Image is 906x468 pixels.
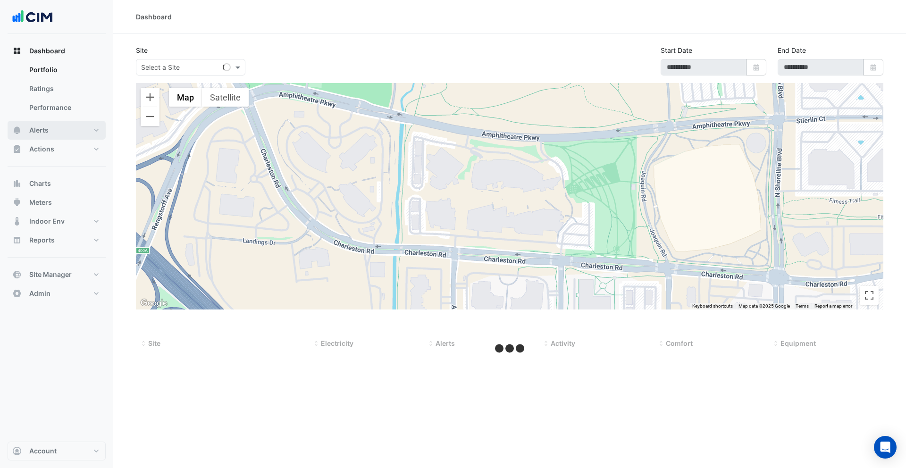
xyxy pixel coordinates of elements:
[8,193,106,212] button: Meters
[12,217,22,226] app-icon: Indoor Env
[148,339,160,347] span: Site
[780,339,816,347] span: Equipment
[12,235,22,245] app-icon: Reports
[8,212,106,231] button: Indoor Env
[796,303,809,309] a: Terms (opens in new tab)
[141,107,159,126] button: Zoom out
[321,339,353,347] span: Electricity
[141,88,159,107] button: Zoom in
[29,270,72,279] span: Site Manager
[22,79,106,98] a: Ratings
[136,45,148,55] label: Site
[12,289,22,298] app-icon: Admin
[738,303,790,309] span: Map data ©2025 Google
[551,339,575,347] span: Activity
[12,125,22,135] app-icon: Alerts
[29,179,51,188] span: Charts
[8,60,106,121] div: Dashboard
[12,270,22,279] app-icon: Site Manager
[29,46,65,56] span: Dashboard
[22,60,106,79] a: Portfolio
[778,45,806,55] label: End Date
[12,144,22,154] app-icon: Actions
[29,144,54,154] span: Actions
[874,436,897,459] div: Open Intercom Messenger
[436,339,455,347] span: Alerts
[29,289,50,298] span: Admin
[661,45,692,55] label: Start Date
[8,42,106,60] button: Dashboard
[29,198,52,207] span: Meters
[29,446,57,456] span: Account
[8,265,106,284] button: Site Manager
[29,125,49,135] span: Alerts
[8,284,106,303] button: Admin
[692,303,733,309] button: Keyboard shortcuts
[11,8,54,26] img: Company Logo
[814,303,852,309] a: Report a map error
[169,88,202,107] button: Show street map
[29,235,55,245] span: Reports
[29,217,65,226] span: Indoor Env
[8,140,106,159] button: Actions
[22,98,106,117] a: Performance
[202,88,249,107] button: Show satellite imagery
[138,297,169,309] img: Google
[138,297,169,309] a: Open this area in Google Maps (opens a new window)
[12,179,22,188] app-icon: Charts
[8,174,106,193] button: Charts
[860,286,879,305] button: Toggle fullscreen view
[8,442,106,460] button: Account
[8,231,106,250] button: Reports
[666,339,693,347] span: Comfort
[136,12,172,22] div: Dashboard
[8,121,106,140] button: Alerts
[12,198,22,207] app-icon: Meters
[12,46,22,56] app-icon: Dashboard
